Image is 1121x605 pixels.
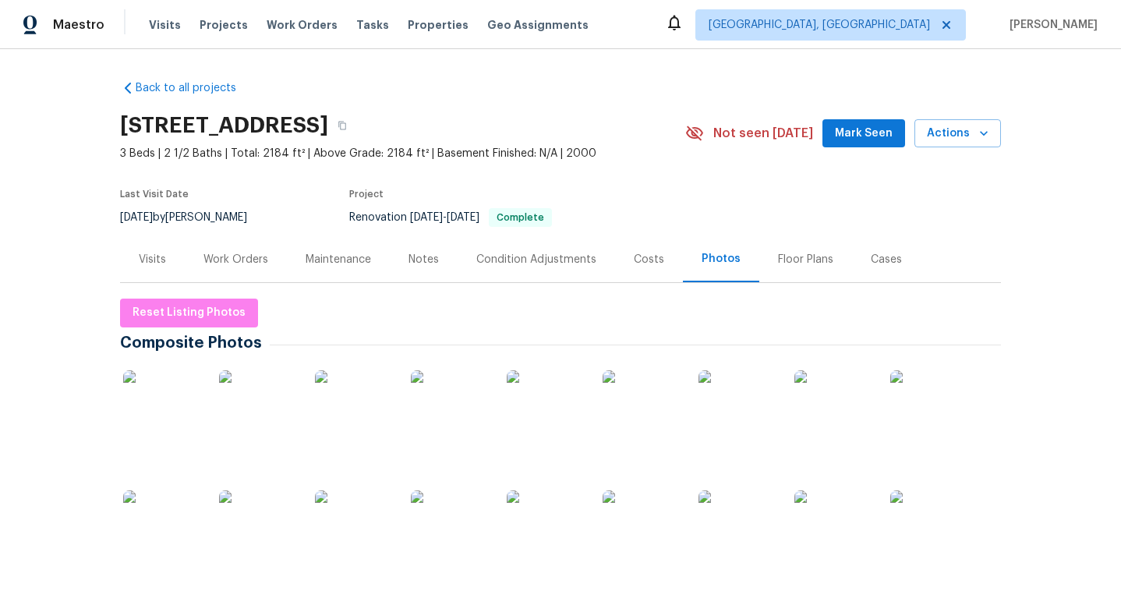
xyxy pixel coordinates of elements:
[713,126,813,141] span: Not seen [DATE]
[914,119,1001,148] button: Actions
[328,111,356,140] button: Copy Address
[408,17,469,33] span: Properties
[871,252,902,267] div: Cases
[410,212,443,223] span: [DATE]
[120,189,189,199] span: Last Visit Date
[634,252,664,267] div: Costs
[120,208,266,227] div: by [PERSON_NAME]
[139,252,166,267] div: Visits
[267,17,338,33] span: Work Orders
[120,299,258,327] button: Reset Listing Photos
[1003,17,1098,33] span: [PERSON_NAME]
[200,17,248,33] span: Projects
[306,252,371,267] div: Maintenance
[778,252,833,267] div: Floor Plans
[120,118,328,133] h2: [STREET_ADDRESS]
[490,213,550,222] span: Complete
[822,119,905,148] button: Mark Seen
[927,124,988,143] span: Actions
[702,251,741,267] div: Photos
[487,17,589,33] span: Geo Assignments
[476,252,596,267] div: Condition Adjustments
[120,335,270,351] span: Composite Photos
[120,80,270,96] a: Back to all projects
[149,17,181,33] span: Visits
[447,212,479,223] span: [DATE]
[349,189,384,199] span: Project
[408,252,439,267] div: Notes
[203,252,268,267] div: Work Orders
[349,212,552,223] span: Renovation
[835,124,893,143] span: Mark Seen
[53,17,104,33] span: Maestro
[410,212,479,223] span: -
[120,212,153,223] span: [DATE]
[133,303,246,323] span: Reset Listing Photos
[120,146,685,161] span: 3 Beds | 2 1/2 Baths | Total: 2184 ft² | Above Grade: 2184 ft² | Basement Finished: N/A | 2000
[356,19,389,30] span: Tasks
[709,17,930,33] span: [GEOGRAPHIC_DATA], [GEOGRAPHIC_DATA]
